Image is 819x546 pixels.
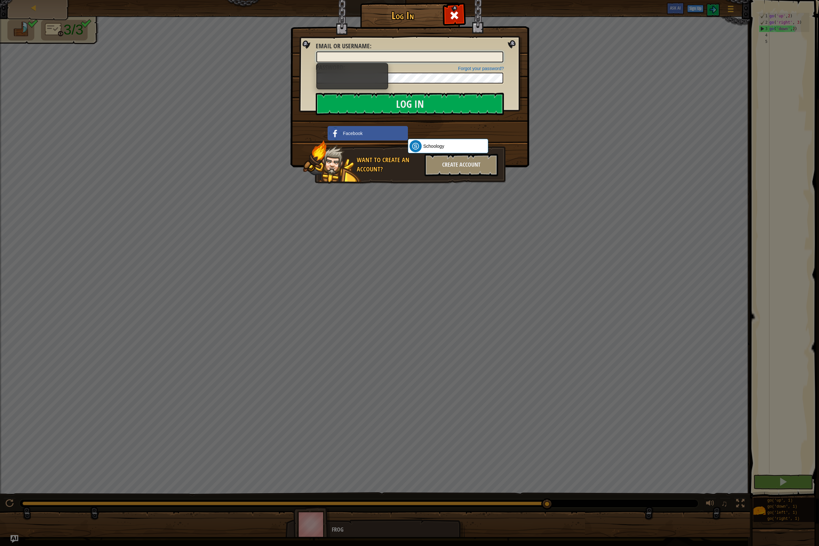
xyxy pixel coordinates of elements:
span: Email or Username [316,42,370,50]
input: Log In [316,93,504,115]
span: Password [316,63,343,72]
a: Forgot your password? [458,66,504,71]
div: Want to create an account? [357,155,421,174]
img: facebook_small.png [329,127,341,139]
span: Schoology [423,143,444,149]
label: : [316,42,371,51]
div: Create Account [425,154,498,176]
img: schoology.png [409,140,422,152]
label: : [316,63,345,72]
iframe: Sign in with Google Button [405,125,470,139]
span: Facebook [343,130,362,137]
h1: Log In [362,10,443,21]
